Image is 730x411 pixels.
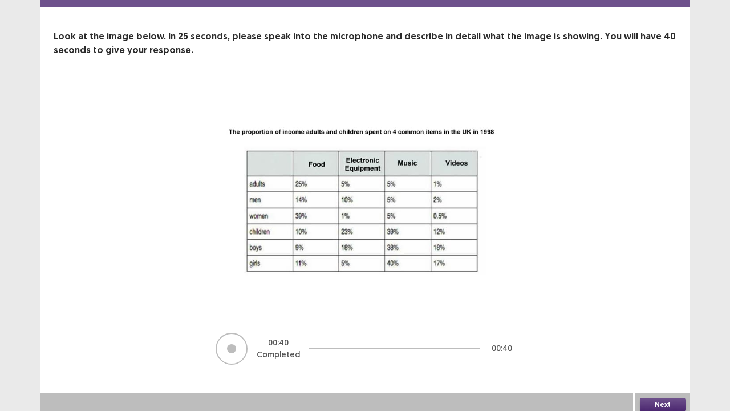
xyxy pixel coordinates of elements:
p: 00 : 40 [268,337,289,349]
p: Look at the image below. In 25 seconds, please speak into the microphone and describe in detail w... [54,30,676,57]
p: Completed [257,349,300,361]
p: 00 : 40 [492,342,512,354]
img: image-description [222,84,508,309]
